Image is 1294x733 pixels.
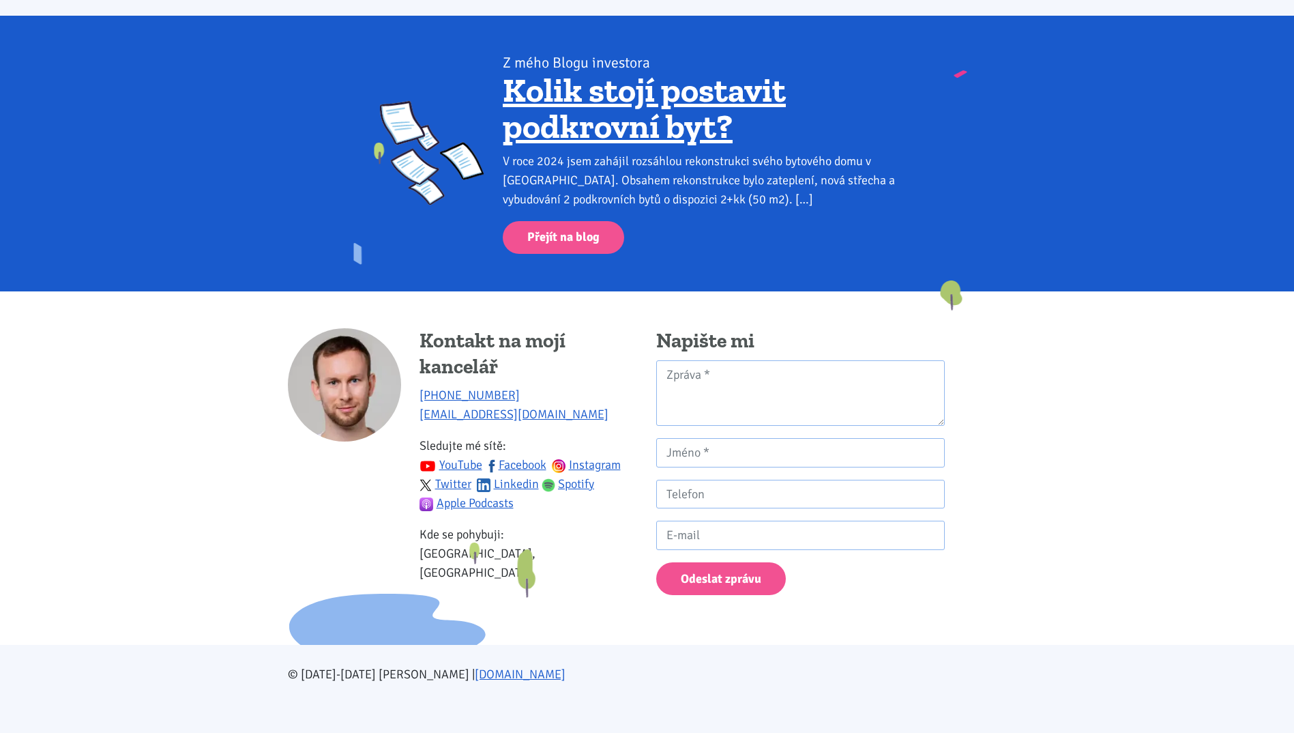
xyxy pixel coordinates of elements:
a: Spotify [542,476,595,491]
a: Instagram [552,457,621,472]
img: apple-podcasts.png [420,498,433,511]
h4: Napište mi [656,328,945,354]
input: Telefon [656,480,945,509]
div: Z mého Blogu investora [503,53,914,72]
a: YouTube [420,457,482,472]
p: Kde se pohybuji: [GEOGRAPHIC_DATA], [GEOGRAPHIC_DATA] [420,525,638,582]
img: linkedin.svg [477,478,490,492]
a: [PHONE_NUMBER] [420,388,520,403]
input: E-mail [656,521,945,550]
img: spotify.png [542,478,555,492]
a: Linkedin [477,476,539,491]
img: Tomáš Kučera [288,328,401,442]
img: ig.svg [552,459,565,473]
a: Apple Podcasts [420,495,514,511]
a: [DOMAIN_NAME] [475,667,565,682]
a: [EMAIL_ADDRESS][DOMAIN_NAME] [420,407,608,422]
a: Facebook [485,457,546,472]
a: Kolik stojí postavit podkrovní byt? [503,70,786,147]
a: Twitter [420,476,471,491]
img: twitter.svg [420,479,432,491]
img: fb.svg [485,459,499,473]
div: © [DATE]-[DATE] [PERSON_NAME] | [279,665,1016,684]
button: Odeslat zprávu [656,562,786,596]
h4: Kontakt na mojí kancelář [420,328,638,379]
a: Přejít na blog [503,221,624,255]
p: Sledujte mé sítě: [420,436,638,513]
form: Kontaktní formulář [656,360,945,596]
input: Jméno * [656,438,945,468]
div: V roce 2024 jsem zahájil rozsáhlou rekonstrukci svého bytového domu v [GEOGRAPHIC_DATA]. Obsahem ... [503,152,914,209]
img: youtube.svg [420,458,436,474]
